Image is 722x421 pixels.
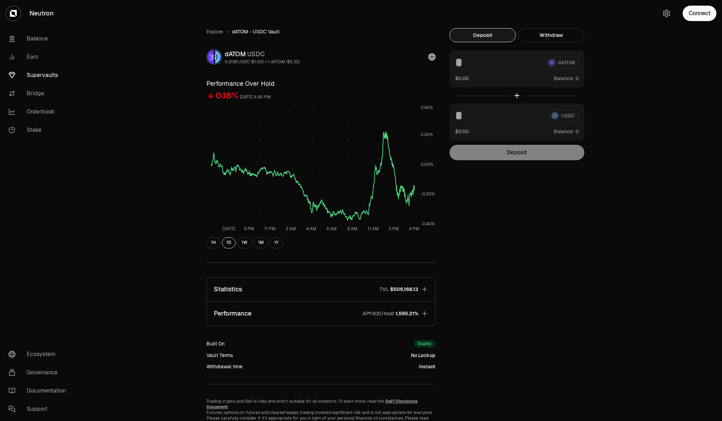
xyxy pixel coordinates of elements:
tspan: 11 AM [368,226,379,232]
a: Orderbook [3,103,76,121]
button: PerformanceAPY30D/hold1,595.21% [207,302,435,325]
tspan: 11 PM [264,226,276,232]
div: No Lockup [411,352,435,359]
p: Statistics [214,284,242,294]
button: 1M [254,237,268,248]
span: USDC [247,50,265,58]
button: 1H [206,237,221,248]
button: StatisticsTVL$506,168.13 [207,277,435,301]
a: Governance [3,363,76,382]
tspan: [DATE] [222,226,235,232]
h3: Performance Over Hold [206,79,435,89]
tspan: 2 AM [286,226,296,232]
button: 1D [222,237,236,248]
button: Connect [683,6,716,21]
div: Duality [414,340,435,348]
span: dATOM - USDC Vault [232,28,280,35]
div: Withdrawal time [206,363,243,370]
tspan: 9 AM [347,226,357,232]
tspan: 6 AM [327,226,337,232]
a: Balance [3,30,76,48]
img: dATOM Logo [207,50,214,64]
img: USDC Logo [215,50,221,64]
p: APY30D/hold [362,310,394,317]
div: Instant [419,363,435,370]
button: 1Y [270,237,283,248]
a: Supervaults [3,66,76,84]
button: Withdraw [518,28,584,42]
a: Support [3,400,76,418]
span: Balance: [554,75,574,82]
tspan: 0.40% [421,105,433,110]
div: Vault Terms [206,352,233,359]
a: DeFi Disclosure Document [206,399,418,410]
tspan: 9 PM [244,226,254,232]
span: Balance: [554,128,574,135]
tspan: 4 PM [409,226,419,232]
button: Deposit [449,28,516,42]
a: Stake [3,121,76,139]
tspan: 2 PM [389,226,399,232]
a: Ecosystem [3,345,76,363]
span: $506,168.13 [390,286,418,293]
div: [DATE] 4:40 PM [240,93,271,101]
nav: breadcrumb [206,28,435,35]
tspan: -0.40% [421,221,435,227]
div: 0.18% [216,90,238,101]
tspan: 0.00% [421,162,433,167]
p: Performance [214,309,251,318]
a: Bridge [3,84,76,103]
div: Built On [206,340,225,347]
div: 5.3199 USDC ($1.00) = 1 dATOM ($5.32) [225,59,300,65]
a: Earn [3,48,76,66]
p: Trading crypto and Defi is risky and aren't suitable for all investors. To learn more, read the . [206,399,435,410]
button: 1W [237,237,252,248]
tspan: 4 AM [306,226,316,232]
tspan: -0.20% [421,191,435,197]
div: dATOM [225,49,300,59]
tspan: 0.20% [421,132,433,137]
p: TVL [380,286,389,293]
a: Documentation [3,382,76,400]
a: Explore [206,28,223,35]
span: 1,595.21% [395,310,418,317]
button: $0.00 [455,75,469,82]
button: $0.00 [455,128,469,135]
